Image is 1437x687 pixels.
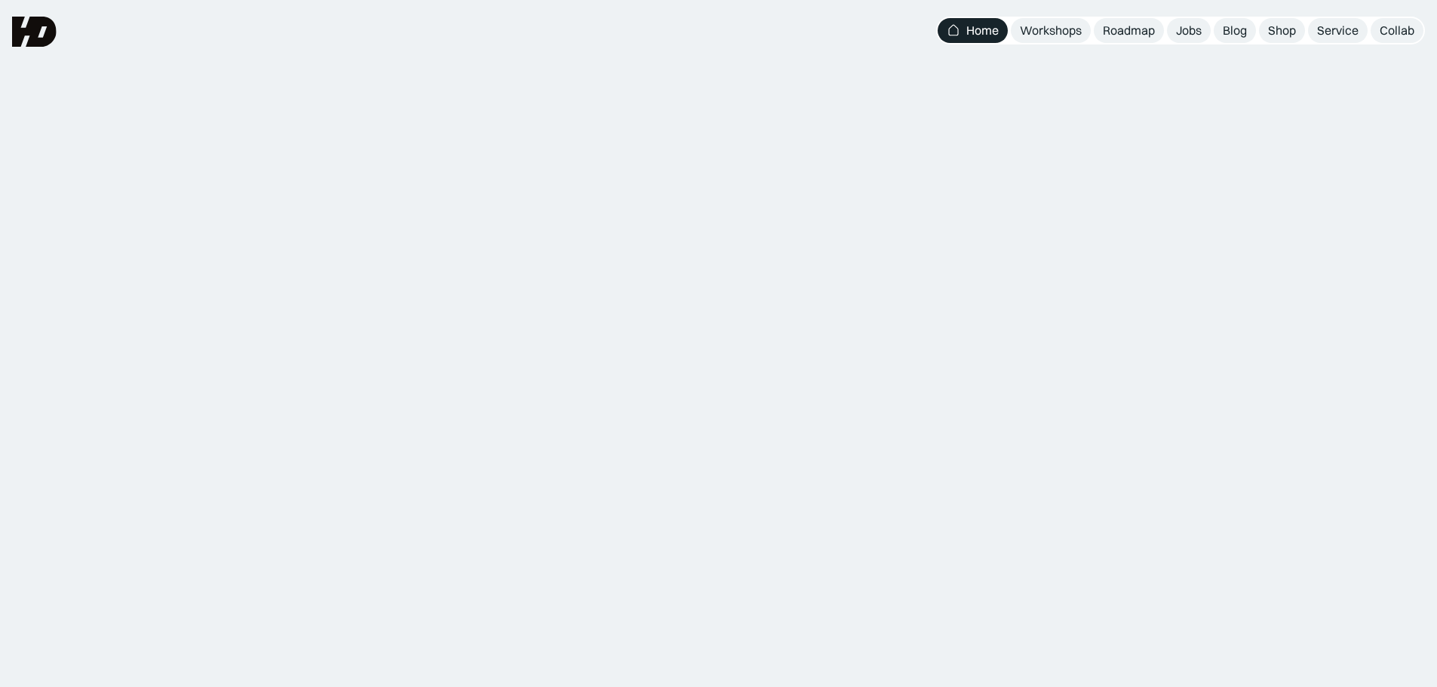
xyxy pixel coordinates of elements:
[1103,23,1155,38] div: Roadmap
[1020,23,1082,38] div: Workshops
[1176,23,1202,38] div: Jobs
[1371,18,1423,43] a: Collab
[966,23,999,38] div: Home
[1268,23,1296,38] div: Shop
[1167,18,1211,43] a: Jobs
[1317,23,1359,38] div: Service
[1214,18,1256,43] a: Blog
[1011,18,1091,43] a: Workshops
[1094,18,1164,43] a: Roadmap
[1259,18,1305,43] a: Shop
[938,18,1008,43] a: Home
[1380,23,1414,38] div: Collab
[1223,23,1247,38] div: Blog
[1308,18,1368,43] a: Service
